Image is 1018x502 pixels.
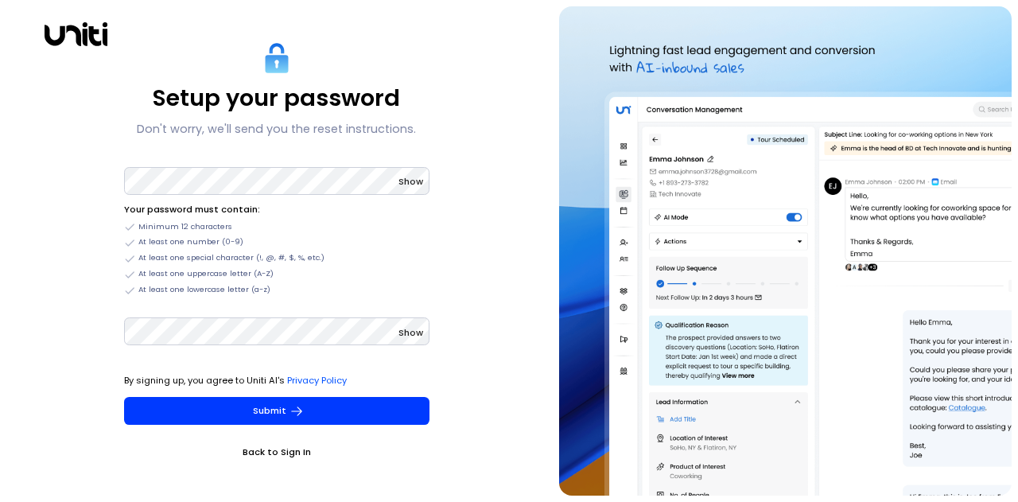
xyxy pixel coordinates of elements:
[153,84,400,112] p: Setup your password
[124,201,429,217] li: Your password must contain:
[138,284,270,295] span: At least one lowercase letter (a-z)
[138,268,274,279] span: At least one uppercase letter (A-Z)
[137,119,416,138] p: Don't worry, we'll send you the reset instructions.
[559,6,1012,496] img: auth-hero.png
[124,372,429,388] p: By signing up, you agree to Uniti AI's
[124,444,429,460] a: Back to Sign In
[138,252,324,263] span: At least one special character (!, @, #, $, %, etc.)
[287,374,347,387] a: Privacy Policy
[398,175,423,188] span: Show
[398,173,423,189] button: Show
[124,397,429,425] button: Submit
[138,236,243,247] span: At least one number (0-9)
[138,221,232,232] span: Minimum 12 characters
[398,325,423,341] button: Show
[398,326,423,339] span: Show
